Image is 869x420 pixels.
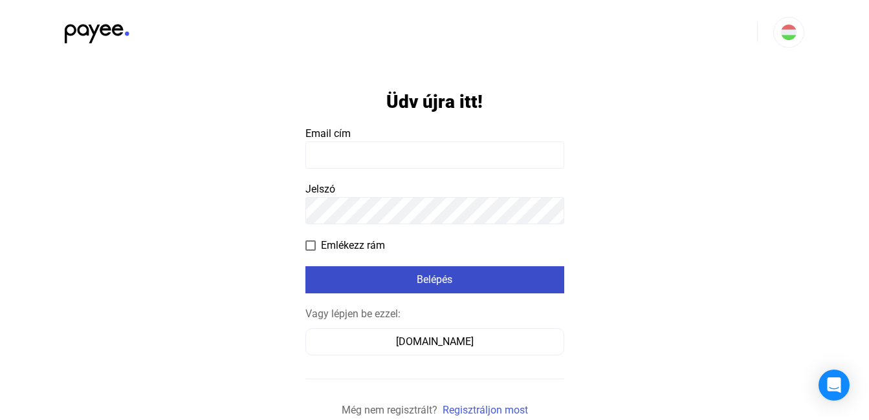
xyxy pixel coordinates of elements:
[773,17,804,48] button: HU
[305,127,351,140] span: Email cím
[321,238,385,253] span: Emlékezz rám
[305,335,564,348] a: [DOMAIN_NAME]
[305,266,564,293] button: Belépés
[386,90,483,113] h1: Üdv újra itt!
[305,183,335,195] span: Jelszó
[342,404,437,416] span: Még nem regisztrált?
[819,370,850,401] div: Open Intercom Messenger
[309,272,560,288] div: Belépés
[305,328,564,355] button: [DOMAIN_NAME]
[310,334,560,350] div: [DOMAIN_NAME]
[781,25,797,40] img: HU
[305,306,564,322] div: Vagy lépjen be ezzel:
[443,404,528,416] a: Regisztráljon most
[65,17,129,43] img: black-payee-blue-dot.svg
